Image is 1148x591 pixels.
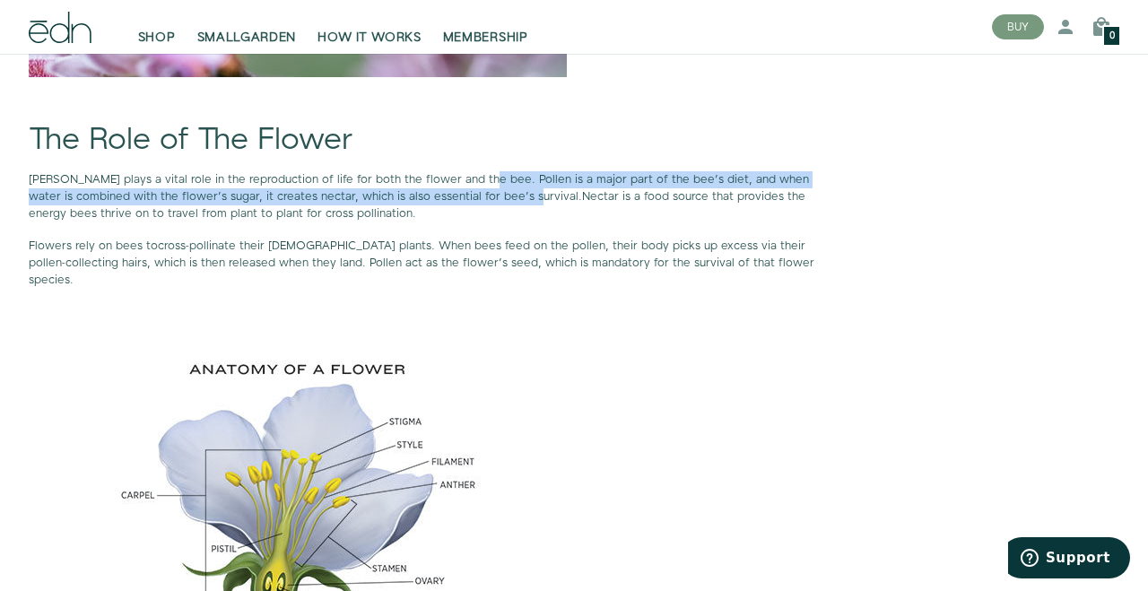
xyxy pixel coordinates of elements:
[29,238,814,288] span: . When bees feed on the pollen, their body picks up excess via their pollen-collecting hairs, whi...
[29,124,839,157] h1: The Role of The Flower
[1008,537,1130,582] iframe: Opens a widget where you can find more information
[443,29,528,47] span: MEMBERSHIP
[29,188,805,222] span: Nectar is a food source that provides the energy bees thrive on to travel from plant to plant for...
[29,171,809,204] span: [PERSON_NAME] plays a vital role in the reproduction of life for both the flower and the bee. Pol...
[197,29,297,47] span: SMALLGARDEN
[158,238,431,254] span: cross-pollinate their [DEMOGRAPHIC_DATA] plants
[317,29,421,47] span: HOW IT WORKS
[138,29,176,47] span: SHOP
[187,7,308,47] a: SMALLGARDEN
[29,238,158,254] span: Flowers rely on bees to
[127,7,187,47] a: SHOP
[432,7,539,47] a: MEMBERSHIP
[307,7,431,47] a: HOW IT WORKS
[1109,31,1115,41] span: 0
[992,14,1044,39] button: BUY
